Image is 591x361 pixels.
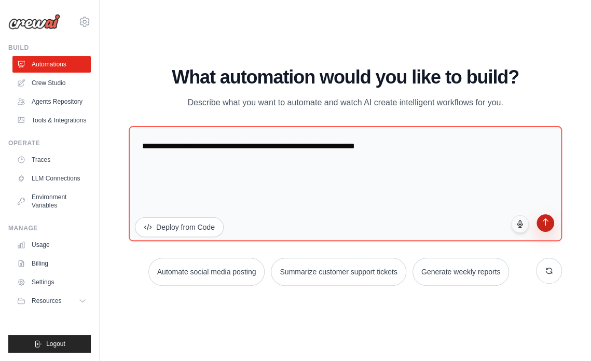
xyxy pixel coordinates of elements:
[12,170,91,187] a: LLM Connections
[12,93,91,110] a: Agents Repository
[12,293,91,309] button: Resources
[129,67,562,88] h1: What automation would you like to build?
[8,139,91,147] div: Operate
[12,274,91,290] a: Settings
[12,255,91,272] a: Billing
[8,14,60,30] img: Logo
[46,340,65,348] span: Logout
[148,258,265,286] button: Automate social media posting
[12,112,91,129] a: Tools & Integrations
[171,96,520,109] p: Describe what you want to automate and watch AI create intelligent workflows for you.
[32,297,61,305] span: Resources
[12,189,91,214] a: Environment Variables
[135,217,224,237] button: Deploy from Code
[8,335,91,353] button: Logout
[12,237,91,253] a: Usage
[8,224,91,232] div: Manage
[12,56,91,73] a: Automations
[12,151,91,168] a: Traces
[413,258,510,286] button: Generate weekly reports
[12,75,91,91] a: Crew Studio
[539,311,591,361] iframe: Chat Widget
[8,44,91,52] div: Build
[271,258,406,286] button: Summarize customer support tickets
